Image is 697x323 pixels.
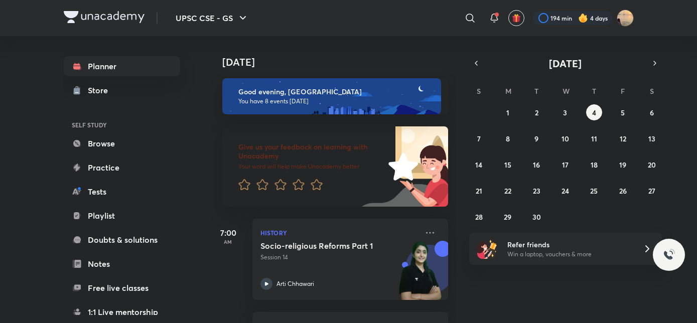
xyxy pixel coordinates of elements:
button: September 7, 2025 [471,130,487,146]
a: Playlist [64,206,180,226]
p: History [260,227,418,239]
button: September 11, 2025 [586,130,602,146]
button: September 23, 2025 [528,183,544,199]
abbr: September 11, 2025 [591,134,597,143]
a: Store [64,80,180,100]
button: September 13, 2025 [644,130,660,146]
button: September 18, 2025 [586,156,602,173]
button: avatar [508,10,524,26]
abbr: September 2, 2025 [535,108,538,117]
a: Free live classes [64,278,180,298]
div: Store [88,84,114,96]
abbr: Tuesday [534,86,538,96]
button: September 21, 2025 [471,183,487,199]
h6: Give us your feedback on learning with Unacademy [238,142,385,160]
abbr: September 8, 2025 [506,134,510,143]
button: September 30, 2025 [528,209,544,225]
abbr: September 28, 2025 [475,212,483,222]
abbr: September 23, 2025 [533,186,540,196]
abbr: September 27, 2025 [648,186,655,196]
button: September 6, 2025 [644,104,660,120]
abbr: September 29, 2025 [504,212,511,222]
abbr: September 18, 2025 [591,160,598,170]
abbr: September 16, 2025 [533,160,540,170]
abbr: September 9, 2025 [534,134,538,143]
h5: Socio-religious Reforms Part 1 [260,241,385,251]
abbr: Thursday [592,86,596,96]
button: September 1, 2025 [500,104,516,120]
img: streak [578,13,588,23]
img: unacademy [393,241,448,310]
img: evening [222,78,441,114]
h6: Refer friends [507,239,631,250]
button: September 16, 2025 [528,156,544,173]
button: UPSC CSE - GS [170,8,255,28]
abbr: September 22, 2025 [504,186,511,196]
p: Arti Chhawari [276,279,314,288]
h6: Good evening, [GEOGRAPHIC_DATA] [238,87,432,96]
button: September 2, 2025 [528,104,544,120]
abbr: September 3, 2025 [563,108,567,117]
abbr: September 13, 2025 [648,134,655,143]
a: Company Logo [64,11,145,26]
abbr: Monday [505,86,511,96]
button: September 26, 2025 [615,183,631,199]
abbr: September 26, 2025 [619,186,627,196]
img: ttu [663,249,675,261]
abbr: September 19, 2025 [619,160,626,170]
abbr: September 1, 2025 [506,108,509,117]
button: September 29, 2025 [500,209,516,225]
h5: 7:00 [208,227,248,239]
button: September 24, 2025 [557,183,573,199]
button: September 12, 2025 [615,130,631,146]
abbr: September 17, 2025 [562,160,569,170]
h6: SELF STUDY [64,116,180,133]
a: Planner [64,56,180,76]
abbr: September 7, 2025 [477,134,481,143]
img: avatar [512,14,521,23]
abbr: September 5, 2025 [621,108,625,117]
p: Win a laptop, vouchers & more [507,250,631,259]
abbr: September 4, 2025 [592,108,596,117]
button: September 14, 2025 [471,156,487,173]
abbr: September 12, 2025 [620,134,626,143]
abbr: September 20, 2025 [648,160,656,170]
a: Doubts & solutions [64,230,180,250]
abbr: Friday [621,86,625,96]
abbr: September 25, 2025 [590,186,598,196]
abbr: September 15, 2025 [504,160,511,170]
img: Company Logo [64,11,145,23]
abbr: Saturday [650,86,654,96]
button: September 3, 2025 [557,104,573,120]
p: You have 8 events [DATE] [238,97,432,105]
button: September 22, 2025 [500,183,516,199]
img: referral [477,239,497,259]
p: Your word will help make Unacademy better [238,163,385,171]
abbr: Sunday [477,86,481,96]
a: 1:1 Live mentorship [64,302,180,322]
button: September 20, 2025 [644,156,660,173]
img: Snatashree Punyatoya [617,10,634,27]
button: September 28, 2025 [471,209,487,225]
button: September 25, 2025 [586,183,602,199]
abbr: September 21, 2025 [476,186,482,196]
img: feedback_image [354,126,448,207]
a: Browse [64,133,180,153]
button: September 4, 2025 [586,104,602,120]
button: September 8, 2025 [500,130,516,146]
button: September 5, 2025 [615,104,631,120]
button: September 10, 2025 [557,130,573,146]
abbr: September 6, 2025 [650,108,654,117]
a: Notes [64,254,180,274]
p: Session 14 [260,253,418,262]
button: September 27, 2025 [644,183,660,199]
a: Tests [64,182,180,202]
button: September 15, 2025 [500,156,516,173]
abbr: Wednesday [563,86,570,96]
button: September 9, 2025 [528,130,544,146]
p: AM [208,239,248,245]
abbr: September 30, 2025 [532,212,541,222]
button: September 19, 2025 [615,156,631,173]
abbr: September 14, 2025 [475,160,482,170]
span: [DATE] [549,57,582,70]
